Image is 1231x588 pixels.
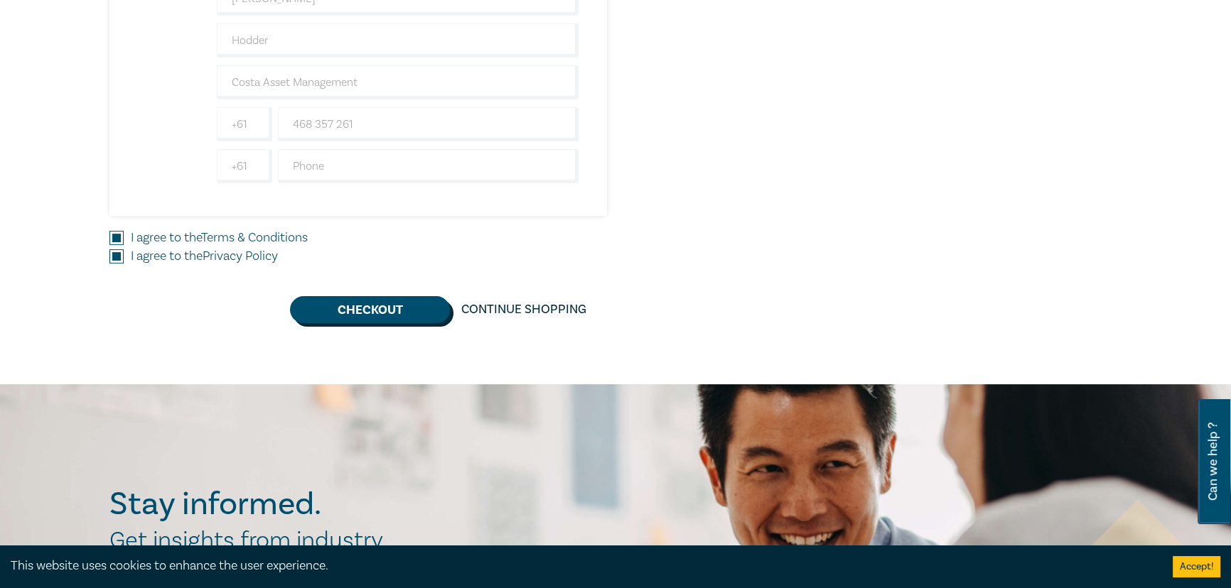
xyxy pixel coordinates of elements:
[109,486,445,523] h2: Stay informed.
[203,248,278,264] a: Privacy Policy
[1206,408,1220,516] span: Can we help ?
[131,229,308,247] label: I agree to the
[278,107,579,141] input: Mobile*
[278,149,579,183] input: Phone
[217,149,272,183] input: +61
[1173,556,1220,577] button: Accept cookies
[201,229,308,246] a: Terms & Conditions
[290,296,450,323] button: Checkout
[131,247,278,266] label: I agree to the
[450,296,598,323] a: Continue Shopping
[217,23,579,58] input: Last Name*
[217,107,272,141] input: +61
[217,65,579,99] input: Company
[11,557,1151,575] div: This website uses cookies to enhance the user experience.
